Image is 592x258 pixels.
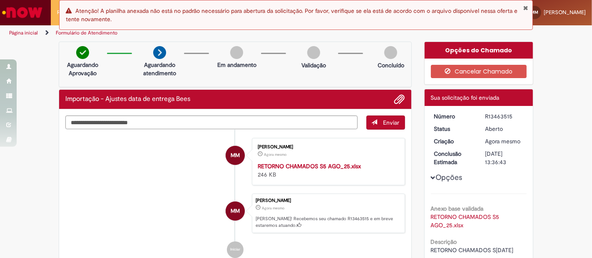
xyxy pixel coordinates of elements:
li: Maria Eduarda Elvino Moreira [65,194,405,233]
button: Cancelar Chamado [431,65,527,78]
time: 29/08/2025 16:36:38 [262,206,284,211]
button: Enviar [366,115,405,130]
a: Página inicial [9,29,38,36]
p: Validação [301,61,326,69]
h2: Importação - Ajustes data de entrega Bees Histórico de tíquete [65,96,190,103]
time: 29/08/2025 16:36:38 [485,138,520,145]
div: Aberto [485,125,524,133]
p: Concluído [378,61,404,69]
span: Agora mesmo [262,206,284,211]
div: Maria Eduarda Elvino Moreira [226,201,245,221]
dt: Criação [428,137,479,145]
span: MM [231,201,240,221]
div: [PERSON_NAME] [256,198,400,203]
textarea: Digite sua mensagem aqui... [65,115,358,129]
p: Aguardando Aprovação [62,61,103,77]
dt: Conclusão Estimada [428,150,479,166]
a: Download de RETORNO CHAMADOS S5 AGO_25.xlsx [431,213,501,229]
div: Maria Eduarda Elvino Moreira [226,146,245,165]
dt: Status [428,125,479,133]
span: Sua solicitação foi enviada [431,94,500,101]
span: MM [531,10,538,15]
button: Fechar Notificação [523,5,528,11]
b: Descrição [431,238,457,246]
ul: Trilhas de página [6,25,388,41]
a: Formulário de Atendimento [56,29,117,36]
p: Em andamento [217,61,256,69]
span: MM [231,145,240,165]
span: [PERSON_NAME] [544,9,586,16]
dt: Número [428,112,479,120]
b: Anexo base validada [431,205,484,212]
div: 246 KB [258,162,396,179]
span: Agora mesmo [485,138,520,145]
p: [PERSON_NAME]! Recebemos seu chamado R13463515 e em breve estaremos atuando. [256,216,400,229]
div: [DATE] 13:36:43 [485,150,524,166]
span: Atenção! A planilha anexada não está no padrão necessário para abertura da solicitação. Por favor... [66,7,517,23]
span: RETORNO CHAMADOS S[DATE] [431,246,514,254]
span: Enviar [383,119,400,126]
div: [PERSON_NAME] [258,145,396,150]
div: R13463515 [485,112,524,120]
a: RETORNO CHAMADOS S5 AGO_25.xlsx [258,162,361,170]
time: 29/08/2025 16:36:18 [264,152,286,157]
button: Adicionar anexos [394,94,405,105]
p: Aguardando atendimento [139,61,180,77]
span: Agora mesmo [264,152,286,157]
span: Requisições [57,8,86,17]
img: ServiceNow [1,4,44,21]
div: 29/08/2025 16:36:38 [485,137,524,145]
